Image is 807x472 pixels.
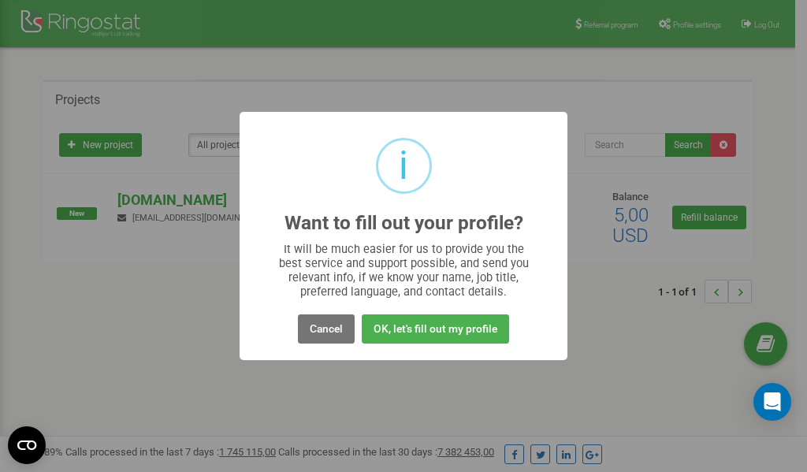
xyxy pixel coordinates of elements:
div: Open Intercom Messenger [753,383,791,421]
div: It will be much easier for us to provide you the best service and support possible, and send you ... [271,242,537,299]
button: Open CMP widget [8,426,46,464]
div: i [399,140,408,191]
button: OK, let's fill out my profile [362,314,509,344]
h2: Want to fill out your profile? [284,213,523,234]
button: Cancel [298,314,355,344]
